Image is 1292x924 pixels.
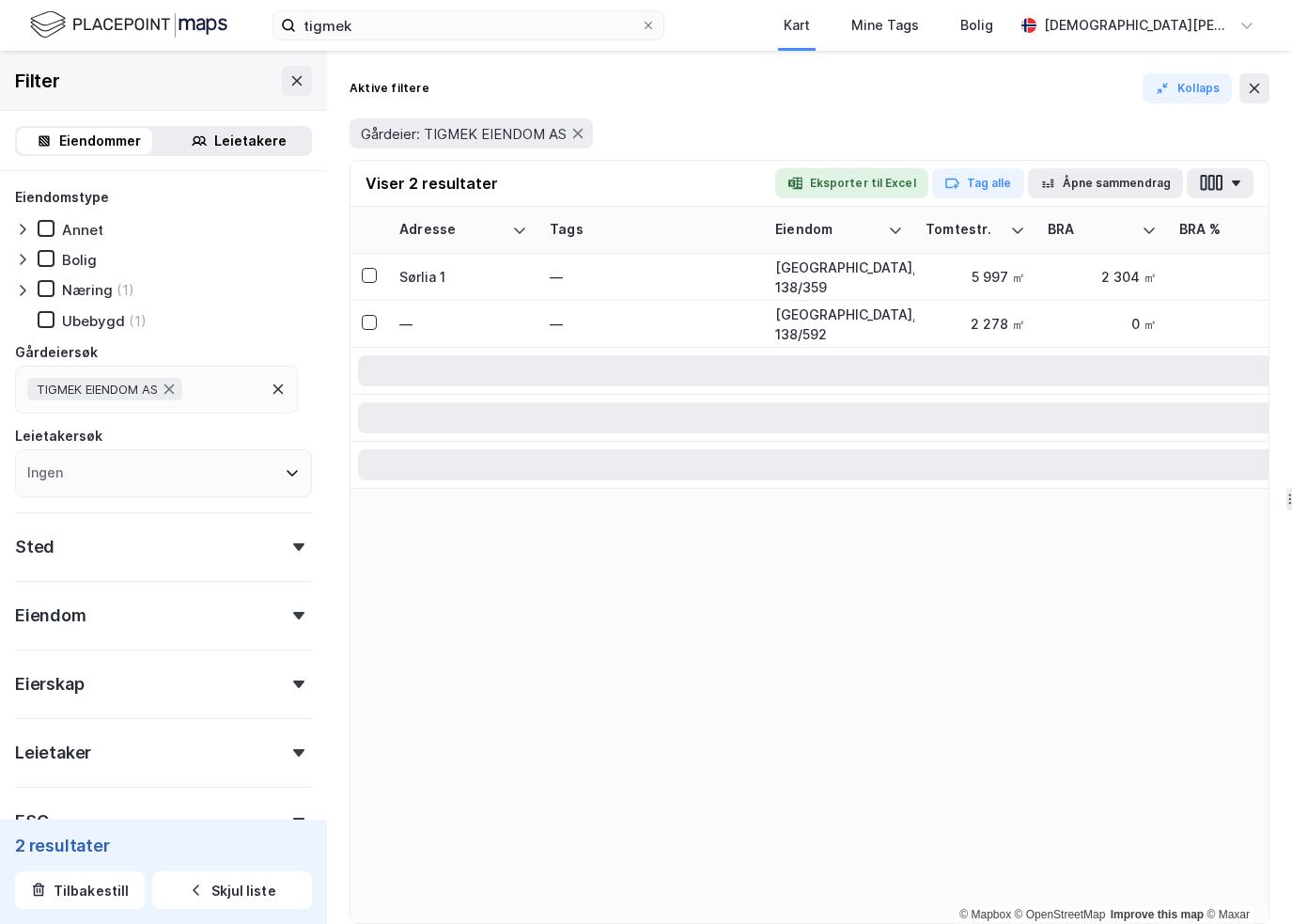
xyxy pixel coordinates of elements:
div: Sørlia 1 [399,267,527,287]
a: OpenStreetMap [1015,908,1106,921]
div: (1) [117,281,134,299]
div: Aktive filtere [350,81,429,96]
div: BRA % [1179,221,1284,239]
div: Filter [15,66,60,96]
img: logo.f888ab2527a4732fd821a326f86c7f29.svg [30,8,227,41]
div: Kontrollprogram for chat [1198,834,1292,924]
span: TIGMEK EIENDOM AS [37,382,158,397]
div: Tomtestr. [926,221,1003,239]
div: BRA [1048,221,1134,239]
div: Viser 2 resultater [366,172,498,195]
div: Ubebygd [62,312,125,330]
button: Tag alle [932,168,1024,198]
div: Gårdeiersøk [15,341,98,364]
div: Annet [62,221,103,239]
button: Eksporter til Excel [775,168,928,198]
button: Skjul liste [152,871,312,909]
div: Sted [15,536,54,558]
button: Kollaps [1143,73,1232,103]
a: Improve this map [1111,908,1204,921]
div: 0 ㎡ [1048,314,1157,334]
div: — [550,262,753,292]
div: Leietakere [214,130,287,152]
div: Næring [62,281,113,299]
div: Kart [784,14,810,37]
div: [GEOGRAPHIC_DATA], 138/592 [775,305,903,344]
div: Eierskap [15,673,84,696]
div: — [550,309,753,339]
div: Ingen [27,462,63,484]
div: Leietakersøk [15,425,102,447]
div: Bolig [960,14,993,37]
div: 2 278 ㎡ [926,314,1025,334]
div: Adresse [399,221,505,239]
div: 2 resultater [15,834,312,856]
div: Bolig [62,251,97,269]
div: Tags [550,221,753,239]
iframe: Chat Widget [1198,834,1292,924]
div: Eiendom [15,604,86,627]
div: Mine Tags [851,14,919,37]
div: (1) [129,312,147,330]
span: Gårdeier: TIGMEK EIENDOM AS [361,125,567,143]
div: Leietaker [15,742,91,764]
button: Tilbakestill [15,871,145,909]
button: Åpne sammendrag [1028,168,1184,198]
div: [DEMOGRAPHIC_DATA][PERSON_NAME] [1044,14,1232,37]
div: Eiendomstype [15,186,109,209]
div: [GEOGRAPHIC_DATA], 138/359 [775,258,903,297]
a: Mapbox [959,908,1011,921]
div: 5 997 ㎡ [926,267,1025,287]
div: 2 304 ㎡ [1048,267,1157,287]
div: ESG [15,810,48,833]
div: Eiendommer [59,130,141,152]
input: Søk på adresse, matrikkel, gårdeiere, leietakere eller personer [296,11,641,39]
div: Eiendom [775,221,880,239]
div: — [399,314,527,334]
